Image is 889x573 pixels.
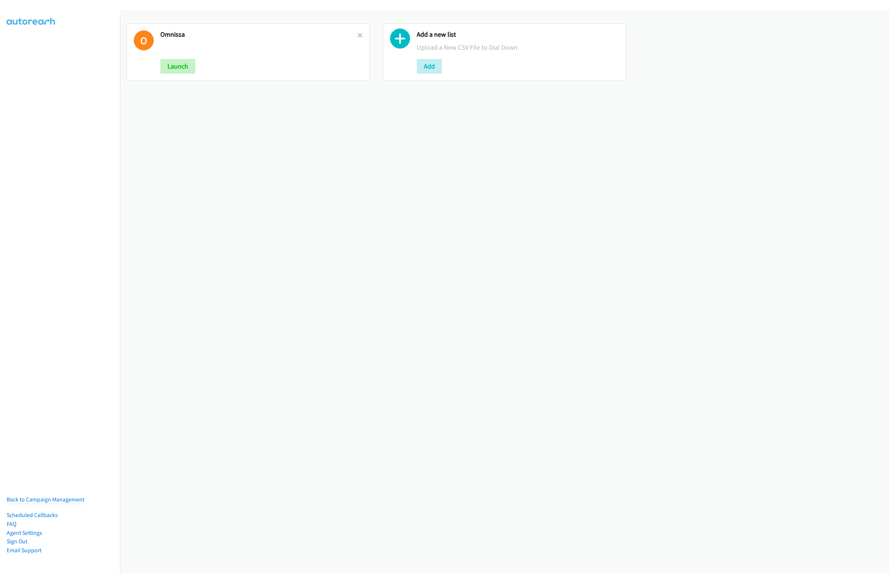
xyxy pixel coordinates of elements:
a: FAQ [7,520,16,527]
a: Agent Settings [7,529,42,536]
a: Email Support [7,547,41,554]
a: Scheduled Callbacks [7,511,58,519]
a: Back to Campaign Management [7,496,84,503]
button: Add [417,59,442,74]
button: Launch [160,59,195,74]
a: Sign Out [7,538,27,545]
h2: Add a new list [417,30,619,39]
p: Upload a New CSV File to Dial Down [417,42,619,52]
h1: O [134,30,154,50]
h2: Omnissa [160,30,357,39]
